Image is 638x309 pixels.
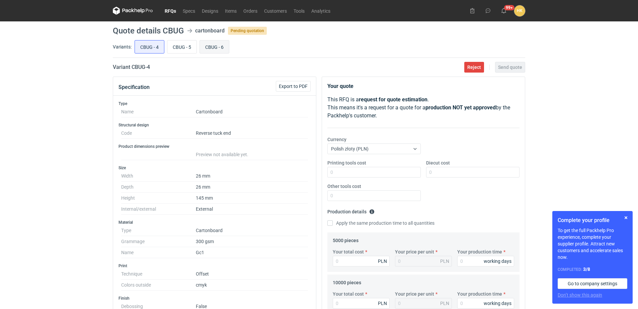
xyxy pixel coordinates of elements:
[121,225,196,236] dt: Type
[113,7,153,15] svg: Packhelp Pro
[457,298,514,309] input: 0
[558,216,627,224] h1: Complete your profile
[484,300,511,307] div: working days
[327,136,346,143] label: Currency
[121,204,196,215] dt: Internal/external
[118,220,311,225] h3: Material
[457,291,502,297] label: Your production time
[327,220,434,226] label: Apply the same production time to all quantities
[484,258,511,265] div: working days
[558,227,627,261] p: To get the full Packhelp Pro experience, complete your supplier profile. Attract new customers an...
[196,247,308,258] dd: Gc1
[327,83,353,89] strong: Your quote
[118,144,311,149] h3: Product dimensions preview
[121,247,196,258] dt: Name
[196,106,308,117] dd: Cartonboard
[118,296,311,301] h3: Finish
[118,101,311,106] h3: Type
[333,291,364,297] label: Your total cost
[195,27,225,35] div: cartonboard
[228,27,267,35] span: Pending quotation
[121,171,196,182] dt: Width
[514,5,525,16] button: HK
[514,5,525,16] div: Hanna Kołodziej
[121,182,196,193] dt: Depth
[327,206,375,214] legend: Production details
[333,298,390,309] input: 0
[200,40,229,54] label: CBUG - 6
[395,291,434,297] label: Your price per unit
[118,122,311,128] h3: Structural design
[118,79,150,95] button: Specification
[498,65,522,70] span: Send quote
[622,214,630,222] button: Skip for now
[333,277,361,285] legend: 10000 pieces
[196,128,308,139] dd: Reverse tuck end
[425,104,496,111] strong: production NOT yet approved
[198,7,222,15] a: Designs
[440,300,449,307] div: PLN
[279,84,308,89] span: Export to PDF
[276,81,311,92] button: Export to PDF
[196,280,308,291] dd: cmyk
[167,40,197,54] label: CBUG - 5
[113,63,150,71] h2: Variant CBUG - 4
[121,269,196,280] dt: Technique
[333,235,358,243] legend: 5000 pieces
[121,280,196,291] dt: Colors outside
[327,183,361,190] label: Other tools cost
[327,167,421,178] input: 0
[457,248,502,255] label: Your production time
[378,258,387,265] div: PLN
[179,7,198,15] a: Specs
[196,182,308,193] dd: 26 mm
[196,236,308,247] dd: 300 gsm
[196,269,308,280] dd: Offset
[161,7,179,15] a: RFQs
[196,152,248,157] span: Preview not available yet.
[121,128,196,139] dt: Code
[196,204,308,215] dd: External
[464,62,484,73] button: Reject
[261,7,290,15] a: Customers
[558,278,627,289] a: Go to company settings
[118,165,311,171] h3: Size
[333,256,390,267] input: 0
[196,225,308,236] dd: Cartonboard
[196,171,308,182] dd: 26 mm
[498,5,509,16] button: 99+
[113,43,132,50] label: Variants:
[121,193,196,204] dt: Height
[583,267,590,272] strong: 3 / 8
[308,7,334,15] a: Analytics
[558,292,602,298] button: Don’t show this again
[327,160,366,166] label: Printing tools cost
[426,167,520,178] input: 0
[118,263,311,269] h3: Print
[457,256,514,267] input: 0
[395,248,434,255] label: Your price per unit
[440,258,449,265] div: PLN
[290,7,308,15] a: Tools
[121,106,196,117] dt: Name
[378,300,387,307] div: PLN
[327,190,421,201] input: 0
[558,266,627,273] div: Completed:
[121,236,196,247] dt: Grammage
[467,65,481,70] span: Reject
[196,193,308,204] dd: 145 mm
[426,160,450,166] label: Diecut cost
[327,96,520,120] p: This RFQ is a . This means it's a request for a quote for a by the Packhelp's customer.
[495,62,525,73] button: Send quote
[331,146,369,151] span: Polish złoty (PLN)
[222,7,240,15] a: Items
[240,7,261,15] a: Orders
[135,40,164,54] label: CBUG - 4
[333,248,364,255] label: Your total cost
[359,96,427,103] strong: request for quote estimation
[113,27,184,35] h1: Quote details CBUG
